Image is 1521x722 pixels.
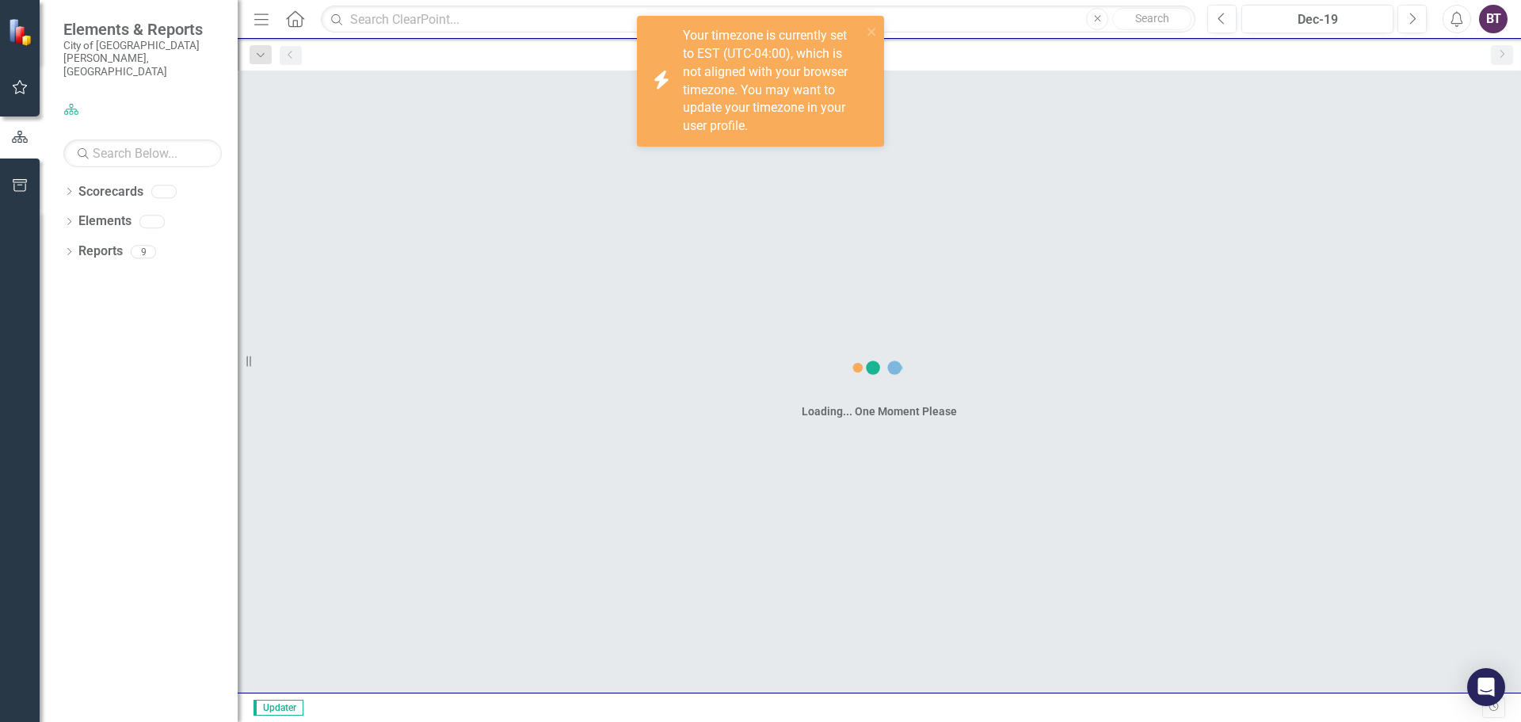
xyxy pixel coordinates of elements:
a: Scorecards [78,183,143,201]
div: 9 [131,245,156,258]
div: Dec-19 [1247,10,1388,29]
div: Open Intercom Messenger [1467,668,1505,706]
button: BT [1479,5,1508,33]
div: Loading... One Moment Please [802,403,957,419]
a: Elements [78,212,132,231]
span: Search [1135,12,1169,25]
div: Your timezone is currently set to EST (UTC-04:00), which is not aligned with your browser timezon... [683,27,862,136]
button: Dec-19 [1241,5,1393,33]
input: Search Below... [63,139,222,167]
span: Elements & Reports [63,20,222,39]
input: Search ClearPoint... [321,6,1195,33]
button: close [867,22,878,40]
a: Reports [78,243,123,261]
small: City of [GEOGRAPHIC_DATA][PERSON_NAME], [GEOGRAPHIC_DATA] [63,39,222,78]
img: ClearPoint Strategy [8,17,36,45]
span: Updater [253,700,303,716]
button: Search [1112,8,1191,30]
